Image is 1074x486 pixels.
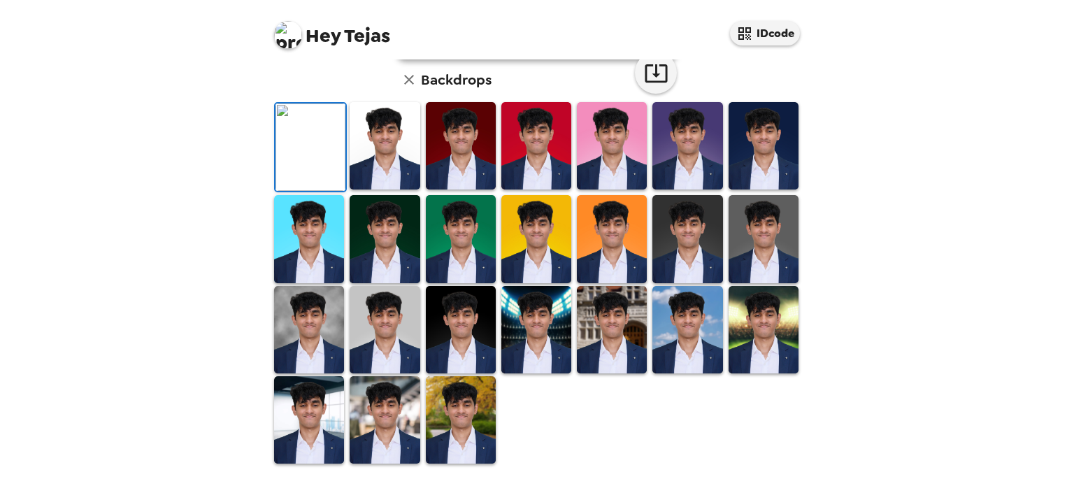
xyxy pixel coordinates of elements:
[275,103,345,191] img: Original
[306,23,341,48] span: Hey
[274,21,302,49] img: profile pic
[421,69,492,91] h6: Backdrops
[274,14,390,45] span: Tejas
[730,21,800,45] button: IDcode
